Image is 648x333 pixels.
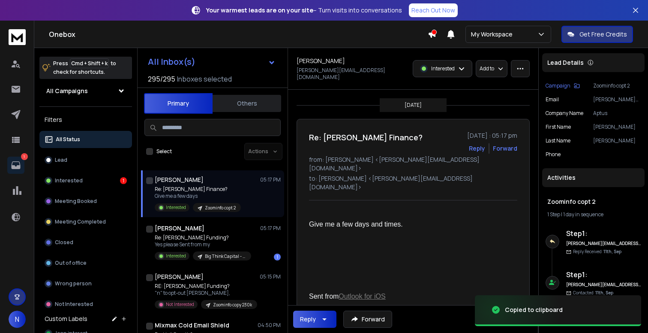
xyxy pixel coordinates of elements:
[55,177,83,184] p: Interested
[547,58,584,67] p: Lead Details
[547,211,560,218] span: 1 Step
[467,131,517,140] p: [DATE] : 05:17 pm
[155,272,204,281] h1: [PERSON_NAME]
[546,137,570,144] p: Last Name
[39,82,132,100] button: All Campaigns
[144,93,213,114] button: Primary
[9,311,26,328] button: N
[593,96,641,103] p: [PERSON_NAME][EMAIL_ADDRESS][DOMAIN_NAME]
[55,260,87,266] p: Out of office
[300,315,316,324] div: Reply
[260,176,281,183] p: 05:17 PM
[563,211,603,218] span: 1 day in sequence
[542,168,645,187] div: Activities
[258,322,281,329] p: 04:50 PM
[39,193,132,210] button: Meeting Booked
[309,131,423,143] h1: Re: [PERSON_NAME] Finance?
[166,301,194,308] p: Not Interested
[155,241,251,248] p: Yes please Sent from my
[546,110,583,117] p: Company Name
[55,157,67,163] p: Lead
[46,87,88,95] h1: All Campaigns
[39,296,132,313] button: Not Interested
[177,74,232,84] h3: Inboxes selected
[431,65,455,72] p: Interested
[148,74,175,84] span: 295 / 295
[579,30,627,39] p: Get Free Credits
[471,30,516,39] p: My Workspace
[405,102,422,109] p: [DATE]
[45,315,87,323] h3: Custom Labels
[546,82,580,89] button: Campaign
[309,291,510,302] div: Sent from
[546,82,570,89] p: Campaign
[593,124,641,130] p: [PERSON_NAME]
[297,57,345,65] h1: [PERSON_NAME]
[260,225,281,232] p: 05:17 PM
[339,293,385,300] a: Outlook for iOS
[566,282,641,288] h6: [PERSON_NAME][EMAIL_ADDRESS][DOMAIN_NAME]
[55,280,92,287] p: Wrong person
[205,205,236,211] p: Zoominfo copt 2
[9,29,26,45] img: logo
[39,254,132,272] button: Out of office
[343,311,392,328] button: Forward
[213,94,281,113] button: Others
[566,228,641,239] h6: Step 1 :
[593,137,641,144] p: [PERSON_NAME]
[411,6,455,15] p: Reach Out Now
[39,151,132,169] button: Lead
[49,29,428,39] h1: Onebox
[56,136,80,143] p: All Status
[155,193,241,200] p: Give me a few days
[21,153,28,160] p: 1
[141,53,282,70] button: All Inbox(s)
[547,211,639,218] div: |
[546,124,571,130] p: First Name
[39,213,132,230] button: Meeting Completed
[39,131,132,148] button: All Status
[155,290,257,297] p: "n" to opt-out [PERSON_NAME],
[505,306,563,314] div: Copied to clipboard
[546,151,561,158] p: Phone
[603,248,621,254] span: 11th, Sep
[409,3,458,17] a: Reach Out Now
[205,253,246,260] p: Big Think Capital - LOC
[39,114,132,126] h3: Filters
[55,218,106,225] p: Meeting Completed
[39,275,132,292] button: Wrong person
[469,144,485,153] button: Reply
[573,248,621,255] p: Reply Received
[260,273,281,280] p: 05:15 PM
[566,269,641,280] h6: Step 1 :
[39,234,132,251] button: Closed
[166,204,186,211] p: Interested
[70,58,109,68] span: Cmd + Shift + k
[155,224,204,233] h1: [PERSON_NAME]
[493,144,517,153] div: Forward
[39,172,132,189] button: Interested1
[293,311,336,328] button: Reply
[155,176,204,184] h1: [PERSON_NAME]
[593,110,641,117] p: Aptus
[309,155,517,173] p: from: [PERSON_NAME] <[PERSON_NAME][EMAIL_ADDRESS][DOMAIN_NAME]>
[480,65,494,72] p: Add to
[547,197,639,206] h1: Zoominfo copt 2
[156,148,172,155] label: Select
[561,26,633,43] button: Get Free Credits
[155,186,241,193] p: Re: [PERSON_NAME] Finance?
[120,177,127,184] div: 1
[297,67,408,81] p: [PERSON_NAME][EMAIL_ADDRESS][DOMAIN_NAME]
[309,219,510,230] div: Give me a few days and times.
[55,239,73,246] p: Closed
[166,253,186,259] p: Interested
[155,234,251,241] p: Re: [PERSON_NAME] Funding?
[7,157,24,174] a: 1
[546,96,559,103] p: Email
[55,198,97,205] p: Meeting Booked
[593,82,641,89] p: Zoominfo copt 2
[213,302,252,308] p: Zoominfo copy 230k
[309,174,517,191] p: to: [PERSON_NAME] <[PERSON_NAME][EMAIL_ADDRESS][DOMAIN_NAME]>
